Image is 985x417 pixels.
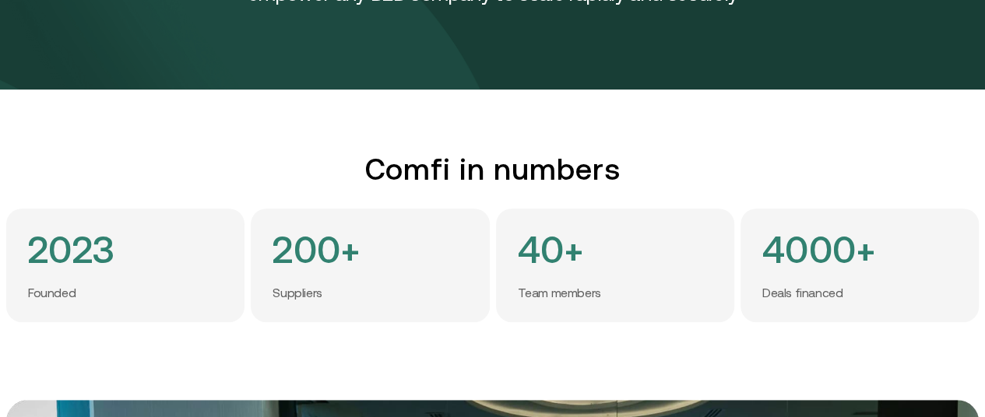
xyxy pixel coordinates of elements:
h2: Comfi in numbers [6,152,979,187]
p: Team members [518,285,601,300]
p: Founded [28,285,76,300]
p: Deals financed [762,285,843,300]
p: Suppliers [273,285,322,300]
h4: 40+ [518,230,583,269]
h4: 2023 [28,230,115,269]
h4: 4000+ [762,230,875,269]
h4: 200+ [273,230,360,269]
